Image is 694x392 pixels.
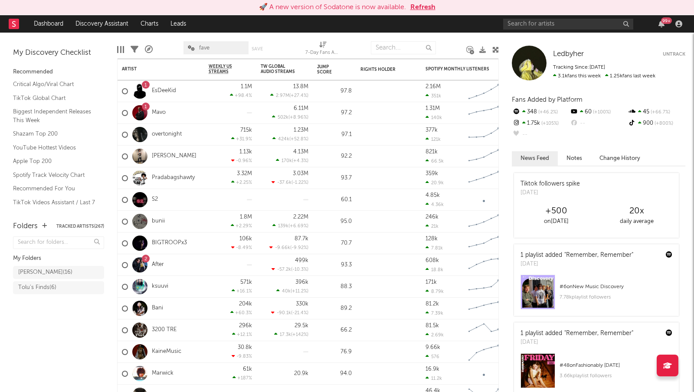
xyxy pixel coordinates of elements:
a: YouTube Hottest Videos [13,143,95,153]
div: +2.29 % [231,223,252,229]
div: 4.36k [426,202,444,207]
div: 97.2 [317,108,352,118]
span: 139k [278,224,288,229]
a: Critical Algo/Viral Chart [13,80,95,89]
div: 715k [240,127,252,133]
svg: Chart title [465,80,504,102]
span: -90.1k [277,311,291,316]
div: TW Global Audio Streams [261,64,295,74]
a: bunii [152,218,165,225]
a: Ledbyher [553,50,584,59]
div: Jump Score [317,64,339,75]
span: 40k [282,289,291,294]
div: 20.9k [426,180,444,186]
div: Folders [13,221,38,232]
div: 3.03M [293,171,308,176]
div: 6.11M [294,106,308,111]
span: -37.6k [277,180,291,185]
div: 351k [426,93,441,99]
div: 11.2k [426,375,442,381]
div: 1.31M [426,106,440,111]
a: BIGTROOPx3 [152,239,187,247]
div: 18.8k [426,267,443,272]
div: 359k [426,171,438,176]
span: +105 % [540,121,559,126]
span: -21.4 % [292,311,307,316]
div: Rights Holder [360,67,404,72]
div: 4.13M [293,149,308,155]
div: 3.32M [237,171,252,176]
div: 1.23M [294,127,308,133]
div: 348 [512,106,570,118]
div: ( ) [274,332,308,337]
input: Search... [371,41,436,54]
svg: Chart title [465,102,504,124]
div: +16.1 % [232,288,252,294]
button: Save [252,47,263,51]
div: ( ) [276,158,308,163]
a: "Remember, Remember" [564,252,633,258]
div: 246k [426,214,439,220]
button: Untrack [663,50,685,59]
a: Dashboard [28,15,69,33]
span: +800 % [653,121,673,126]
span: 2.97M [276,93,289,98]
div: Tolu's Finds ( 6 ) [18,282,56,293]
div: +187 % [232,375,252,381]
div: ( ) [272,136,308,142]
div: 900 [628,118,685,129]
input: Search for artists [503,19,633,30]
div: +2.25 % [231,179,252,185]
div: 171k [426,279,437,285]
a: Charts [134,15,164,33]
a: Tolu's Finds(6) [13,281,104,294]
svg: Chart title [465,146,504,167]
div: 21k [426,223,439,229]
a: S2 [152,196,158,203]
div: 8.79k [426,289,444,294]
svg: Chart title [465,319,504,341]
a: TikTok Global Chart [13,93,95,103]
a: overtonight [152,131,182,138]
div: 2.16M [426,84,441,90]
div: 70.7 [317,238,352,249]
span: 3.1k fans this week [553,73,601,79]
span: 424k [278,137,289,142]
div: ( ) [272,114,308,120]
div: 7-Day Fans Added (7-Day Fans Added) [305,48,340,58]
div: 1 playlist added [520,251,633,260]
div: 571k [240,279,252,285]
div: 576 [426,354,439,359]
div: Tiktok followers spike [520,179,580,189]
div: 1.75k [512,118,570,129]
div: 9.66k [426,345,440,350]
div: 106k [239,236,252,242]
div: 1.13k [239,149,252,155]
button: Change History [591,151,649,166]
div: 99 + [661,17,672,24]
span: +6.69 % [290,224,307,229]
div: 93.7 [317,173,352,183]
span: 170k [282,159,292,163]
div: 16.9k [426,366,439,372]
div: 1 playlist added [520,329,633,338]
a: Apple Top 200 [13,156,95,166]
span: -9.66k [275,246,290,250]
button: News Feed [512,151,558,166]
button: Notes [558,151,591,166]
div: My Folders [13,253,104,264]
span: 502k [278,115,288,120]
div: 128k [426,236,438,242]
div: 499k [295,258,308,263]
div: My Discovery Checklist [13,48,104,58]
span: fave [199,45,210,51]
a: TikTok Videos Assistant / Last 7 Days - Top [13,198,95,216]
span: 17.3k [280,332,291,337]
div: 94.0 [317,369,352,379]
div: 13.8M [293,84,308,90]
a: EsDeeKid [152,87,176,95]
a: KaineMusic [152,348,181,355]
a: #6onNew Music Discovery7.78kplaylist followers [514,275,679,316]
div: 76.9 [317,347,352,357]
a: Mavo [152,109,166,116]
